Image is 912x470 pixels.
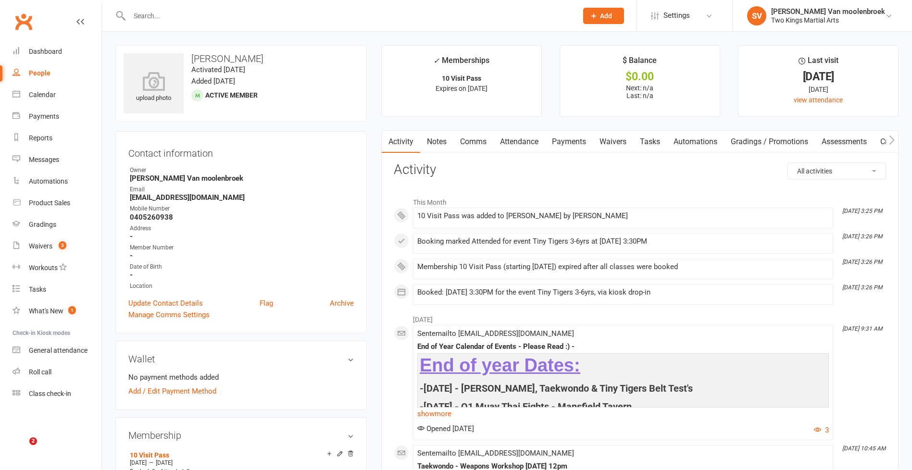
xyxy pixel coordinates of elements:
[794,96,843,104] a: view attendance
[191,77,235,86] time: Added [DATE]
[29,177,68,185] div: Automations
[667,131,724,153] a: Automations
[128,354,354,364] h3: Wallet
[747,6,766,25] div: SV
[130,262,354,272] div: Date of Birth
[417,424,474,433] span: Opened [DATE]
[12,192,101,214] a: Product Sales
[128,309,210,321] a: Manage Comms Settings
[12,279,101,300] a: Tasks
[453,131,493,153] a: Comms
[583,8,624,24] button: Add
[128,144,354,159] h3: Contact information
[12,340,101,361] a: General attendance kiosk mode
[29,221,56,228] div: Gradings
[29,156,59,163] div: Messages
[12,127,101,149] a: Reports
[130,224,354,233] div: Address
[600,12,612,20] span: Add
[29,346,87,354] div: General attendance
[771,16,885,25] div: Two Kings Martial Arts
[156,459,173,466] span: [DATE]
[29,437,37,445] span: 2
[29,242,52,250] div: Waivers
[842,445,886,452] i: [DATE] 10:45 AM
[382,131,420,153] a: Activity
[124,72,184,103] div: upload photo
[623,54,657,72] div: $ Balance
[545,131,593,153] a: Payments
[420,383,826,394] h4: -[DATE] - [PERSON_NAME], Taekwondo & Tiny Tigers Belt Test's
[29,199,70,207] div: Product Sales
[593,131,633,153] a: Waivers
[130,243,354,252] div: Member Number
[12,300,101,322] a: What's New1
[771,7,885,16] div: [PERSON_NAME] Van moolenbroek
[747,84,889,95] div: [DATE]
[130,282,354,291] div: Location
[417,288,829,297] div: Booked: [DATE] 3:30PM for the event Tiny Tigers 3-6yrs, via kiosk drop-in
[10,437,33,460] iframe: Intercom live chat
[814,424,829,436] button: 3
[130,166,354,175] div: Owner
[417,407,829,421] a: show more
[126,9,571,23] input: Search...
[842,208,882,214] i: [DATE] 3:25 PM
[394,192,886,208] li: This Month
[394,162,886,177] h3: Activity
[417,449,574,458] span: Sent email to [EMAIL_ADDRESS][DOMAIN_NAME]
[29,134,52,142] div: Reports
[260,297,273,309] a: Flag
[842,325,882,332] i: [DATE] 9:31 AM
[417,329,574,338] span: Sent email to [EMAIL_ADDRESS][DOMAIN_NAME]
[417,263,829,271] div: Membership 10 Visit Pass (starting [DATE]) expired after all classes were booked
[12,383,101,405] a: Class kiosk mode
[12,41,101,62] a: Dashboard
[29,112,59,120] div: Payments
[130,213,354,222] strong: 0405260938
[128,371,354,383] li: No payment methods added
[12,214,101,235] a: Gradings
[724,131,815,153] a: Gradings / Promotions
[191,65,245,74] time: Activated [DATE]
[29,48,62,55] div: Dashboard
[29,69,50,77] div: People
[12,84,101,106] a: Calendar
[12,62,101,84] a: People
[569,84,711,99] p: Next: n/a Last: n/a
[127,459,354,467] div: —
[493,131,545,153] a: Attendance
[124,53,359,64] h3: [PERSON_NAME]
[633,131,667,153] a: Tasks
[433,54,489,72] div: Memberships
[799,54,838,72] div: Last visit
[12,106,101,127] a: Payments
[330,297,354,309] a: Archive
[128,297,203,309] a: Update Contact Details
[394,309,886,325] li: [DATE]
[663,5,690,26] span: Settings
[29,264,58,272] div: Workouts
[815,131,874,153] a: Assessments
[130,459,147,466] span: [DATE]
[130,193,354,202] strong: [EMAIL_ADDRESS][DOMAIN_NAME]
[205,91,258,99] span: Active member
[130,232,354,241] strong: -
[130,185,354,194] div: Email
[29,307,63,315] div: What's New
[433,56,439,65] i: ✓
[130,204,354,213] div: Mobile Number
[29,368,51,376] div: Roll call
[68,306,76,314] span: 1
[842,284,882,291] i: [DATE] 3:26 PM
[59,241,66,249] span: 3
[29,91,56,99] div: Calendar
[420,131,453,153] a: Notes
[128,430,354,441] h3: Membership
[417,343,829,351] div: End of Year Calendar of Events - Please Read :) -
[12,10,36,34] a: Clubworx
[130,451,169,459] a: 10 Visit Pass
[12,235,101,257] a: Waivers 3
[842,233,882,240] i: [DATE] 3:26 PM
[436,85,487,92] span: Expires on [DATE]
